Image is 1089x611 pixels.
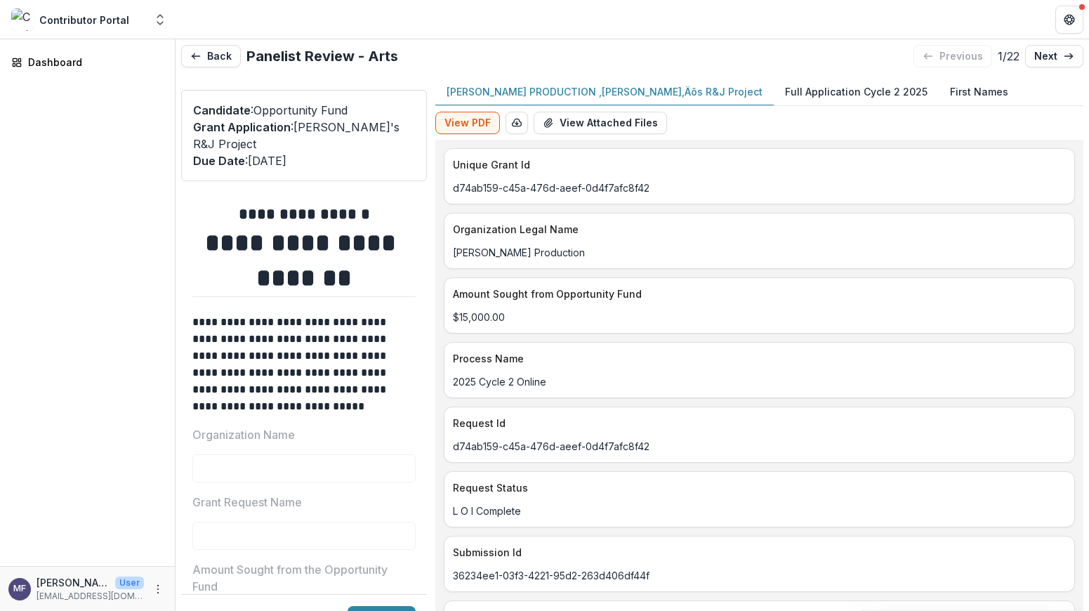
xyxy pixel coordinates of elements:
p: First Names [950,84,1008,99]
p: $15,000.00 [453,310,1066,324]
p: previous [939,51,983,63]
button: More [150,581,166,598]
p: L O I Complete [453,504,1066,518]
p: 2025 Cycle 2 Online [453,374,1066,389]
p: User [115,577,144,589]
button: Open entity switcher [150,6,170,34]
p: Process Name [453,351,1060,366]
a: Dashboard [6,51,169,74]
button: Back [181,45,241,67]
p: [PERSON_NAME] PRODUCTION ‚[PERSON_NAME]‚Äôs R&J Project [447,84,763,99]
span: Due Date [193,154,245,168]
p: 1 / 22 [998,48,1019,65]
p: Request Status [453,480,1060,495]
button: Get Help [1055,6,1083,34]
div: Contributor Portal [39,13,129,27]
span: Grant Application [193,120,291,134]
p: [PERSON_NAME] Production [453,245,1066,260]
p: [EMAIL_ADDRESS][DOMAIN_NAME] [37,590,144,603]
p: : [PERSON_NAME]'s R&J Project [193,119,415,152]
button: View PDF [435,112,500,134]
p: Grant Request Name [192,494,302,511]
div: Dashboard [28,55,158,70]
p: Full Application Cycle 2 2025 [785,84,928,99]
p: d74ab159-c45a-476d-aeef-0d4f7afc8f42 [453,180,1066,195]
p: : [DATE] [193,152,415,169]
div: Monteze Freeland [13,584,26,593]
p: d74ab159-c45a-476d-aeef-0d4f7afc8f42 [453,439,1066,454]
p: Organization Legal Name [453,222,1060,237]
p: Amount Sought from Opportunity Fund [453,287,1060,301]
p: : Opportunity Fund [193,102,415,119]
p: Unique Grant Id [453,157,1060,172]
img: Contributor Portal [11,8,34,31]
p: Amount Sought from the Opportunity Fund [192,561,407,595]
p: Submission Id [453,545,1060,560]
p: 36234ee1-03f3-4221-95d2-263d406df44f [453,568,1066,583]
button: View Attached Files [534,112,667,134]
p: Request Id [453,416,1060,431]
p: next [1034,51,1057,63]
button: previous [913,45,992,67]
h2: Panelist Review - Arts [246,48,398,65]
a: next [1025,45,1083,67]
span: Candidate [193,103,251,117]
p: [PERSON_NAME] [37,575,110,590]
p: Organization Name [192,426,295,443]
